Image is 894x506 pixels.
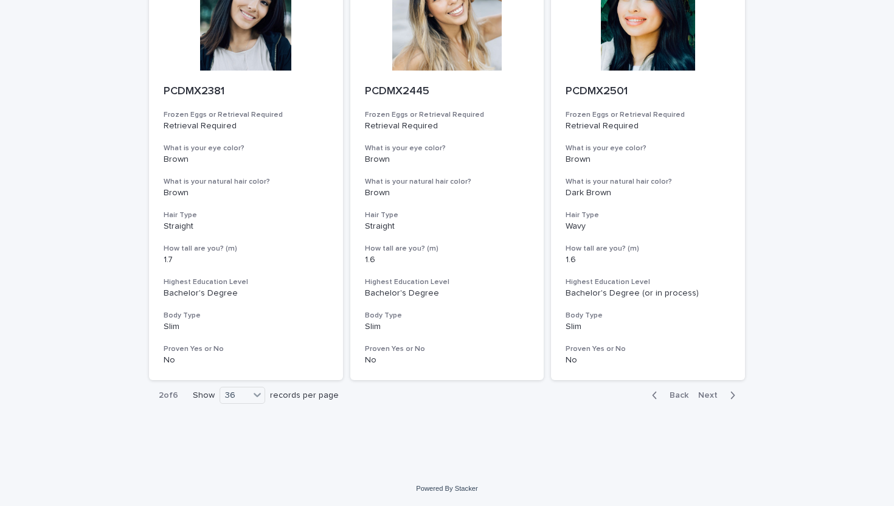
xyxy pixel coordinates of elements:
[566,144,730,153] h3: What is your eye color?
[693,390,745,401] button: Next
[566,121,730,131] p: Retrieval Required
[164,355,328,366] p: No
[365,188,530,198] p: Brown
[164,144,328,153] h3: What is your eye color?
[642,390,693,401] button: Back
[566,110,730,120] h3: Frozen Eggs or Retrieval Required
[164,210,328,220] h3: Hair Type
[566,255,730,265] p: 1.6
[365,311,530,321] h3: Body Type
[566,210,730,220] h3: Hair Type
[164,322,328,332] p: Slim
[365,344,530,354] h3: Proven Yes or No
[164,85,328,99] p: PCDMX2381
[164,277,328,287] h3: Highest Education Level
[566,244,730,254] h3: How tall are you? (m)
[365,177,530,187] h3: What is your natural hair color?
[365,322,530,332] p: Slim
[566,311,730,321] h3: Body Type
[365,244,530,254] h3: How tall are you? (m)
[365,121,530,131] p: Retrieval Required
[566,344,730,354] h3: Proven Yes or No
[164,121,328,131] p: Retrieval Required
[164,188,328,198] p: Brown
[164,344,328,354] h3: Proven Yes or No
[164,311,328,321] h3: Body Type
[164,255,328,265] p: 1.7
[566,221,730,232] p: Wavy
[365,210,530,220] h3: Hair Type
[662,391,688,400] span: Back
[365,277,530,287] h3: Highest Education Level
[566,154,730,165] p: Brown
[365,355,530,366] p: No
[164,288,328,299] p: Bachelor's Degree
[149,381,188,411] p: 2 of 6
[164,110,328,120] h3: Frozen Eggs or Retrieval Required
[365,85,530,99] p: PCDMX2445
[566,188,730,198] p: Dark Brown
[164,154,328,165] p: Brown
[416,485,477,492] a: Powered By Stacker
[365,144,530,153] h3: What is your eye color?
[566,177,730,187] h3: What is your natural hair color?
[193,390,215,401] p: Show
[365,110,530,120] h3: Frozen Eggs or Retrieval Required
[566,355,730,366] p: No
[566,288,730,299] p: Bachelor's Degree (or in process)
[365,154,530,165] p: Brown
[698,391,725,400] span: Next
[164,244,328,254] h3: How tall are you? (m)
[365,288,530,299] p: Bachelor's Degree
[566,85,730,99] p: PCDMX2501
[365,221,530,232] p: Straight
[220,389,249,402] div: 36
[164,177,328,187] h3: What is your natural hair color?
[566,277,730,287] h3: Highest Education Level
[270,390,339,401] p: records per page
[365,255,530,265] p: 1.6
[566,322,730,332] p: Slim
[164,221,328,232] p: Straight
